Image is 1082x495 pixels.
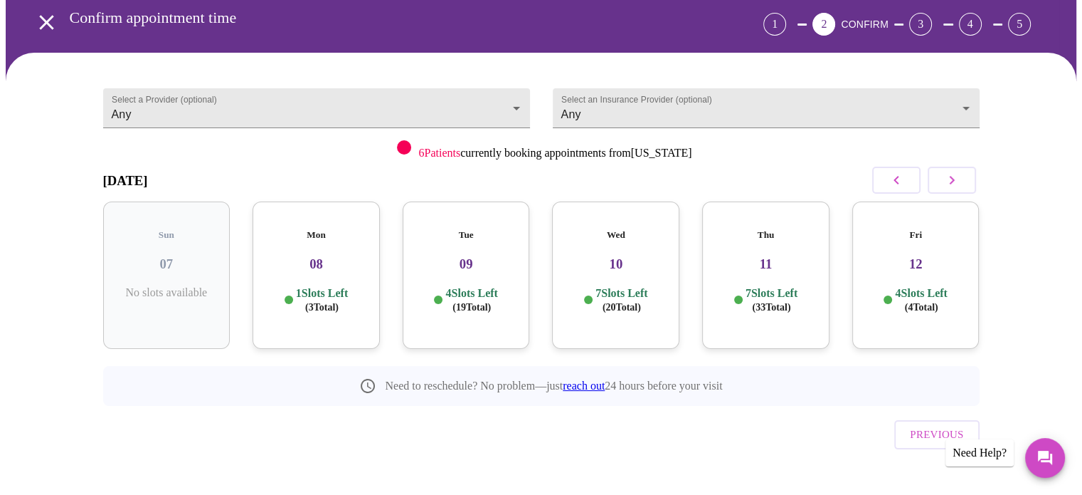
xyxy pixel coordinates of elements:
[414,256,519,272] h3: 09
[909,13,932,36] div: 3
[553,88,980,128] div: Any
[714,256,818,272] h3: 11
[563,380,605,392] a: reach out
[945,439,1014,467] div: Need Help?
[895,286,947,314] p: 4 Slots Left
[1008,13,1031,36] div: 5
[70,9,684,27] h3: Confirm appointment time
[418,147,691,160] p: currently booking appointments from [US_STATE]
[603,302,641,313] span: ( 20 Total)
[746,286,797,314] p: 7 Slots Left
[305,302,339,313] span: ( 3 Total)
[864,256,968,272] h3: 12
[115,229,219,241] h5: Sun
[445,286,497,314] p: 4 Slots Left
[752,302,790,313] span: ( 33 Total)
[1025,438,1065,478] button: Messages
[959,13,982,36] div: 4
[264,256,368,272] h3: 08
[296,286,348,314] p: 1 Slots Left
[452,302,491,313] span: ( 19 Total)
[264,229,368,241] h5: Mon
[26,1,68,43] button: open drawer
[894,420,979,449] button: Previous
[563,229,668,241] h5: Wed
[841,19,888,30] span: CONFIRM
[905,302,938,313] span: ( 4 Total)
[115,256,219,272] h3: 07
[418,147,460,159] span: 6 Patients
[563,256,668,272] h3: 10
[103,88,530,128] div: Any
[115,286,219,299] p: No slots available
[595,286,647,314] p: 7 Slots Left
[763,13,786,36] div: 1
[385,380,722,392] p: Need to reschedule? No problem—just 24 hours before your visit
[103,173,148,189] h3: [DATE]
[414,229,519,241] h5: Tue
[714,229,818,241] h5: Thu
[864,229,968,241] h5: Fri
[910,425,963,444] span: Previous
[812,13,835,36] div: 2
